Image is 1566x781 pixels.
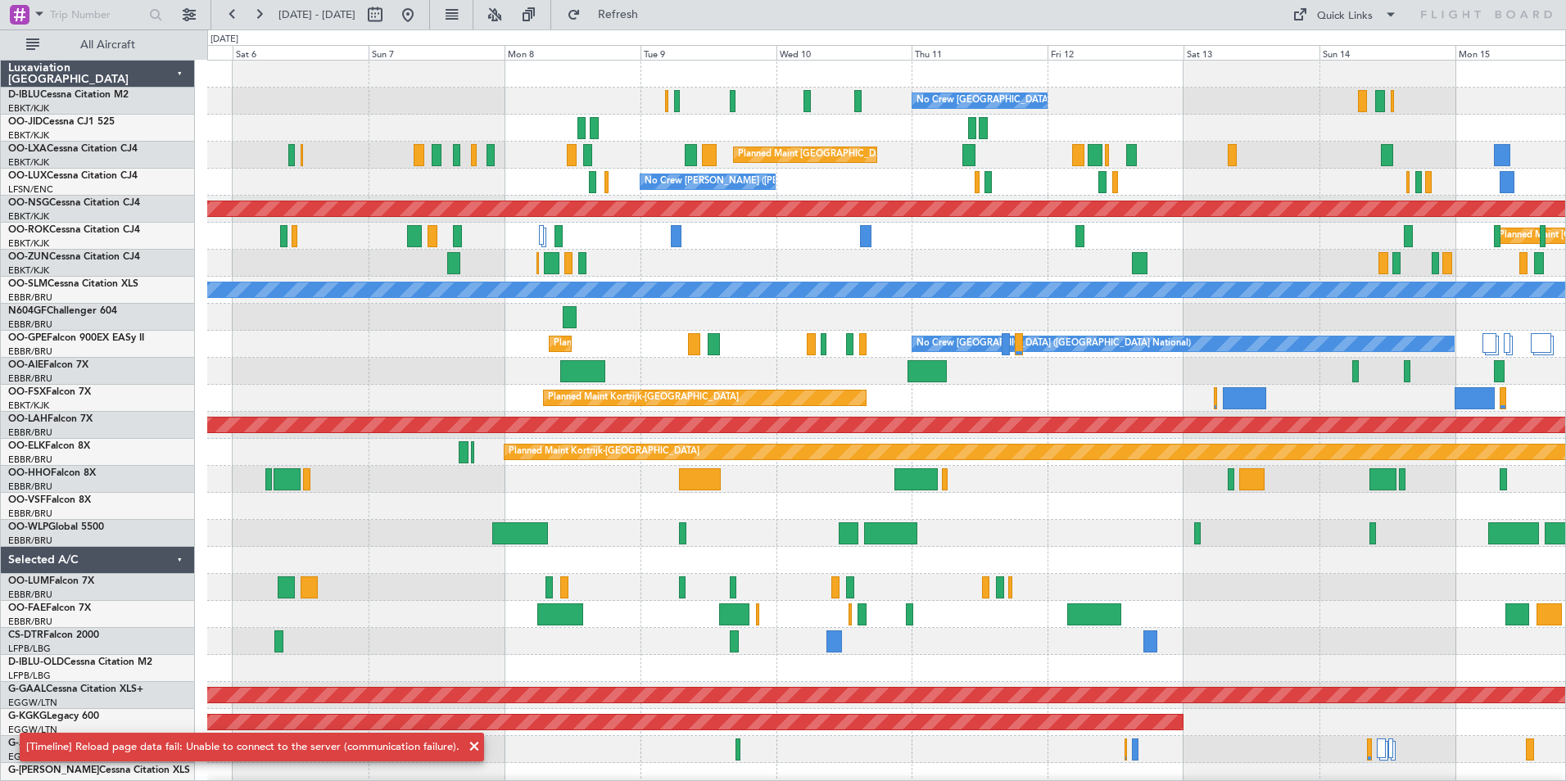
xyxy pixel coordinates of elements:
[917,88,1191,113] div: No Crew [GEOGRAPHIC_DATA] ([GEOGRAPHIC_DATA] National)
[912,45,1048,60] div: Thu 11
[1284,2,1405,28] button: Quick Links
[8,414,93,424] a: OO-LAHFalcon 7X
[8,400,49,412] a: EBKT/KJK
[8,711,47,721] span: G-KGKG
[8,697,57,709] a: EGGW/LTN
[8,454,52,466] a: EBBR/BRU
[8,171,47,181] span: OO-LUX
[8,306,117,316] a: N604GFChallenger 604
[8,441,90,451] a: OO-ELKFalcon 8X
[8,387,91,397] a: OO-FSXFalcon 7X
[8,616,52,628] a: EBBR/BRU
[645,169,841,194] div: No Crew [PERSON_NAME] ([PERSON_NAME])
[8,684,143,694] a: G-GAALCessna Citation XLS+
[278,7,355,22] span: [DATE] - [DATE]
[8,495,46,505] span: OO-VSF
[8,657,64,667] span: D-IBLU-OLD
[8,318,52,331] a: EBBR/BRU
[8,427,52,439] a: EBBR/BRU
[8,372,52,385] a: EBBR/BRU
[8,441,45,451] span: OO-ELK
[8,306,47,316] span: N604GF
[18,32,178,58] button: All Aircraft
[8,522,104,532] a: OO-WLPGlobal 5500
[8,225,49,235] span: OO-ROK
[1317,8,1373,25] div: Quick Links
[559,2,658,28] button: Refresh
[8,670,51,682] a: LFPB/LBG
[1184,45,1319,60] div: Sat 13
[8,468,51,478] span: OO-HHO
[8,90,129,100] a: D-IBLUCessna Citation M2
[8,630,43,640] span: CS-DTR
[8,711,99,721] a: G-KGKGLegacy 600
[776,45,912,60] div: Wed 10
[8,225,140,235] a: OO-ROKCessna Citation CJ4
[8,90,40,100] span: D-IBLU
[8,144,47,154] span: OO-LXA
[233,45,369,60] div: Sat 6
[8,630,99,640] a: CS-DTRFalcon 2000
[8,603,91,613] a: OO-FAEFalcon 7X
[8,102,49,115] a: EBKT/KJK
[8,237,49,250] a: EBKT/KJK
[738,142,1034,167] div: Planned Maint [GEOGRAPHIC_DATA] ([GEOGRAPHIC_DATA] National)
[8,522,48,532] span: OO-WLP
[8,198,140,208] a: OO-NSGCessna Citation CJ4
[554,332,850,356] div: Planned Maint [GEOGRAPHIC_DATA] ([GEOGRAPHIC_DATA] National)
[8,414,48,424] span: OO-LAH
[8,508,52,520] a: EBBR/BRU
[8,333,144,343] a: OO-GPEFalcon 900EX EASy II
[8,576,94,586] a: OO-LUMFalcon 7X
[26,739,459,756] div: [Timeline] Reload page data fail: Unable to connect to the server (communication failure).
[50,2,144,27] input: Trip Number
[8,183,53,196] a: LFSN/ENC
[8,481,52,493] a: EBBR/BRU
[8,643,51,655] a: LFPB/LBG
[548,386,739,410] div: Planned Maint Kortrijk-[GEOGRAPHIC_DATA]
[8,279,138,289] a: OO-SLMCessna Citation XLS
[8,252,49,262] span: OO-ZUN
[917,332,1191,356] div: No Crew [GEOGRAPHIC_DATA] ([GEOGRAPHIC_DATA] National)
[8,345,52,358] a: EBBR/BRU
[8,535,52,547] a: EBBR/BRU
[8,117,115,127] a: OO-JIDCessna CJ1 525
[8,210,49,223] a: EBKT/KJK
[1048,45,1184,60] div: Fri 12
[8,156,49,169] a: EBKT/KJK
[8,589,52,601] a: EBBR/BRU
[1319,45,1455,60] div: Sun 14
[210,33,238,47] div: [DATE]
[8,360,43,370] span: OO-AIE
[8,144,138,154] a: OO-LXACessna Citation CJ4
[584,9,653,20] span: Refresh
[505,45,640,60] div: Mon 8
[8,117,43,127] span: OO-JID
[8,171,138,181] a: OO-LUXCessna Citation CJ4
[640,45,776,60] div: Tue 9
[8,603,46,613] span: OO-FAE
[8,576,49,586] span: OO-LUM
[8,291,52,304] a: EBBR/BRU
[8,198,49,208] span: OO-NSG
[8,279,48,289] span: OO-SLM
[8,333,47,343] span: OO-GPE
[8,657,152,667] a: D-IBLU-OLDCessna Citation M2
[8,468,96,478] a: OO-HHOFalcon 8X
[369,45,505,60] div: Sun 7
[8,495,91,505] a: OO-VSFFalcon 8X
[8,387,46,397] span: OO-FSX
[8,684,46,694] span: G-GAAL
[8,129,49,142] a: EBKT/KJK
[8,264,49,277] a: EBKT/KJK
[43,39,173,51] span: All Aircraft
[509,440,699,464] div: Planned Maint Kortrijk-[GEOGRAPHIC_DATA]
[8,360,88,370] a: OO-AIEFalcon 7X
[8,252,140,262] a: OO-ZUNCessna Citation CJ4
